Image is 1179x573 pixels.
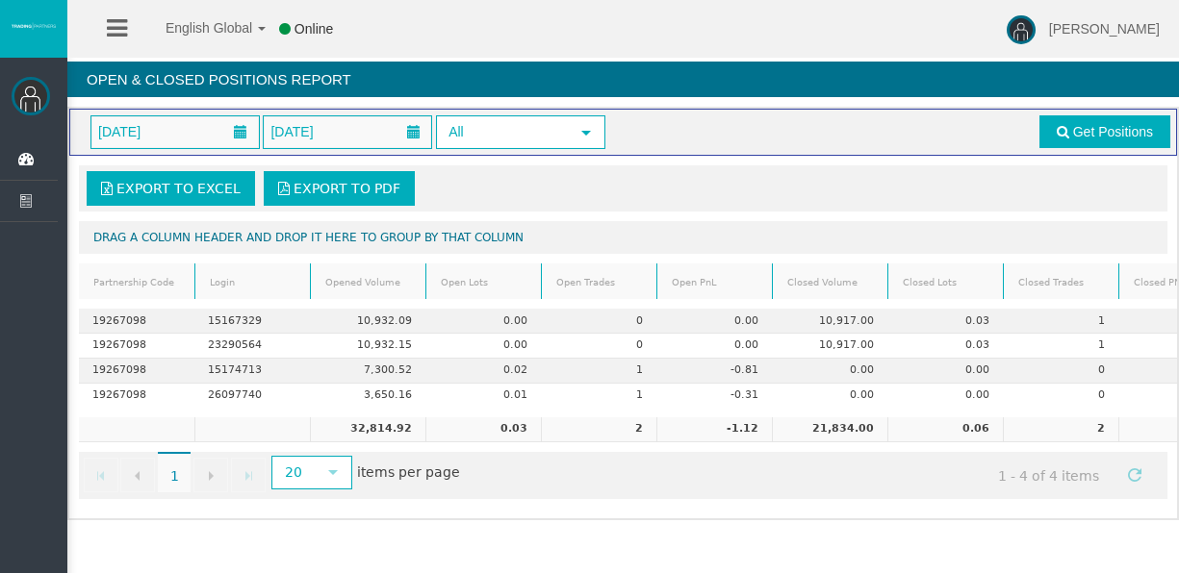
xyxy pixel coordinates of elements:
td: 21,834.00 [772,417,887,442]
td: 26097740 [194,384,310,408]
span: items per page [267,458,460,489]
td: 1 [1003,334,1118,359]
span: All [438,117,569,147]
td: 10,917.00 [772,334,887,359]
td: -1.12 [656,417,772,442]
span: select [578,125,594,140]
span: English Global [141,20,252,36]
td: 0.00 [887,359,1003,384]
span: Export to Excel [116,181,241,196]
a: Closed Volume [776,269,885,295]
a: Opened Volume [314,269,423,295]
td: 2 [1003,417,1118,442]
td: 10,932.15 [310,334,425,359]
span: Online [295,21,333,37]
td: 0 [1003,384,1118,408]
td: 0.00 [425,309,541,334]
td: 0.00 [887,384,1003,408]
td: 23290564 [194,334,310,359]
a: Open Trades [545,269,654,295]
td: 19267098 [79,309,194,334]
td: 15167329 [194,309,310,334]
span: Go to the first page [93,468,109,484]
span: 1 [158,452,191,492]
a: Refresh [1118,458,1151,490]
td: 32,814.92 [310,417,425,442]
td: 10,932.09 [310,309,425,334]
span: Go to the previous page [130,468,145,484]
td: 1 [541,359,656,384]
td: 0.03 [425,417,541,442]
td: 0.00 [772,384,887,408]
td: 0 [1003,359,1118,384]
td: 10,917.00 [772,309,887,334]
a: Export to PDF [264,171,415,206]
td: 0.02 [425,359,541,384]
span: 20 [273,458,315,487]
a: Partnership Code [82,269,192,295]
td: 1 [541,384,656,408]
a: Open Lots [429,269,539,295]
td: 3,650.16 [310,384,425,408]
td: 19267098 [79,334,194,359]
td: 0.06 [887,417,1003,442]
a: Closed Trades [1007,269,1116,295]
td: 19267098 [79,384,194,408]
div: Drag a column header and drop it here to group by that column [79,221,1167,254]
span: Get Positions [1073,124,1153,139]
span: [PERSON_NAME] [1049,21,1160,37]
a: Go to the first page [84,458,118,492]
span: [DATE] [265,118,319,145]
a: Login [198,269,308,295]
td: 0.00 [772,359,887,384]
span: Export to PDF [294,181,400,196]
td: 19267098 [79,359,194,384]
a: Open PnL [660,269,770,295]
td: 7,300.52 [310,359,425,384]
a: Go to the previous page [120,458,155,492]
a: Closed Lots [891,269,1001,295]
span: [DATE] [92,118,146,145]
td: 0 [541,334,656,359]
td: 0.03 [887,334,1003,359]
td: 0.01 [425,384,541,408]
img: user-image [1007,15,1036,44]
td: 2 [541,417,656,442]
td: 0.00 [425,334,541,359]
td: -0.81 [656,359,772,384]
td: 15174713 [194,359,310,384]
a: Go to the next page [193,458,228,492]
img: logo.svg [10,22,58,30]
h4: Open & Closed Positions Report [67,62,1179,97]
span: Refresh [1127,467,1142,483]
td: 0.00 [656,309,772,334]
a: Export to Excel [87,171,255,206]
td: 0 [541,309,656,334]
span: select [325,464,341,480]
span: Go to the last page [241,468,256,484]
td: 0.03 [887,309,1003,334]
td: 1 [1003,309,1118,334]
span: Go to the next page [203,468,218,484]
a: Go to the last page [231,458,266,492]
td: 0.00 [656,334,772,359]
td: -0.31 [656,384,772,408]
span: 1 - 4 of 4 items [981,458,1117,493]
